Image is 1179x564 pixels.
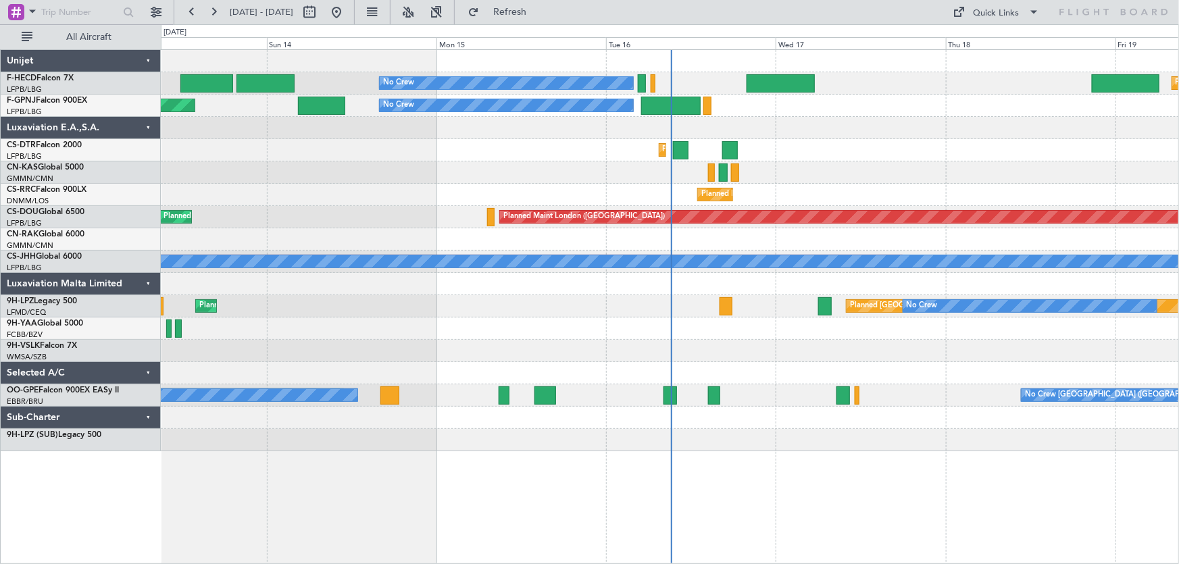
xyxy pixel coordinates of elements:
[7,84,42,95] a: LFPB/LBG
[7,352,47,362] a: WMSA/SZB
[776,37,945,49] div: Wed 17
[7,208,39,216] span: CS-DOU
[663,140,732,160] div: Planned Maint Sofia
[7,174,53,184] a: GMMN/CMN
[850,296,1041,316] div: Planned [GEOGRAPHIC_DATA] ([GEOGRAPHIC_DATA])
[7,253,36,261] span: CS-JHH
[7,240,53,251] a: GMMN/CMN
[7,386,119,394] a: OO-GPEFalcon 900EX EASy II
[7,151,42,161] a: LFPB/LBG
[7,218,42,228] a: LFPB/LBG
[7,431,58,439] span: 9H-LPZ (SUB)
[7,196,49,206] a: DNMM/LOS
[974,7,1020,20] div: Quick Links
[7,107,42,117] a: LFPB/LBG
[164,207,377,227] div: Planned Maint [GEOGRAPHIC_DATA] ([GEOGRAPHIC_DATA])
[7,97,87,105] a: F-GPNJFalcon 900EX
[7,330,43,340] a: FCBB/BZV
[7,297,34,305] span: 9H-LPZ
[606,37,776,49] div: Tue 16
[7,297,77,305] a: 9H-LPZLegacy 500
[7,74,36,82] span: F-HECD
[164,27,186,39] div: [DATE]
[267,37,436,49] div: Sun 14
[701,184,914,205] div: Planned Maint [GEOGRAPHIC_DATA] ([GEOGRAPHIC_DATA])
[7,307,46,317] a: LFMD/CEQ
[7,396,43,407] a: EBBR/BRU
[7,186,36,194] span: CS-RRC
[7,230,39,238] span: CN-RAK
[97,37,266,49] div: Sat 13
[7,186,86,194] a: CS-RRCFalcon 900LX
[7,163,38,172] span: CN-KAS
[7,319,83,328] a: 9H-YAAGlobal 5000
[199,296,359,316] div: Planned Maint Cannes ([GEOGRAPHIC_DATA])
[7,141,82,149] a: CS-DTRFalcon 2000
[7,342,40,350] span: 9H-VSLK
[947,1,1047,23] button: Quick Links
[7,342,77,350] a: 9H-VSLKFalcon 7X
[482,7,538,17] span: Refresh
[7,386,39,394] span: OO-GPE
[41,2,119,22] input: Trip Number
[7,74,74,82] a: F-HECDFalcon 7X
[907,296,938,316] div: No Crew
[230,6,293,18] span: [DATE] - [DATE]
[436,37,606,49] div: Mon 15
[7,208,84,216] a: CS-DOUGlobal 6500
[7,263,42,273] a: LFPB/LBG
[7,97,36,105] span: F-GPNJ
[503,207,665,227] div: Planned Maint London ([GEOGRAPHIC_DATA])
[7,253,82,261] a: CS-JHHGlobal 6000
[35,32,143,42] span: All Aircraft
[7,141,36,149] span: CS-DTR
[383,95,414,116] div: No Crew
[7,163,84,172] a: CN-KASGlobal 5000
[946,37,1115,49] div: Thu 18
[7,319,37,328] span: 9H-YAA
[7,230,84,238] a: CN-RAKGlobal 6000
[383,73,414,93] div: No Crew
[461,1,543,23] button: Refresh
[7,431,101,439] a: 9H-LPZ (SUB)Legacy 500
[15,26,147,48] button: All Aircraft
